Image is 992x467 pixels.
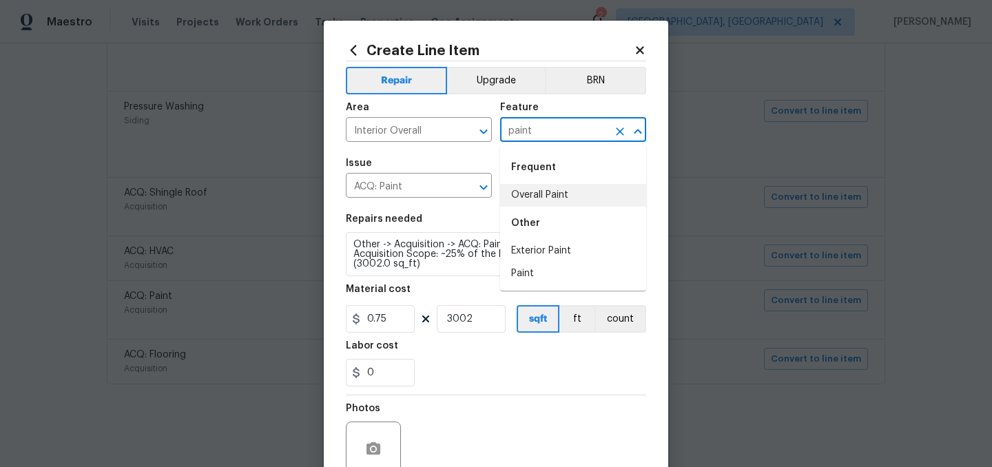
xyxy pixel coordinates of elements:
button: sqft [517,305,559,333]
h2: Create Line Item [346,43,634,58]
div: Other [500,207,646,240]
h5: Photos [346,404,380,413]
h5: Material cost [346,284,411,294]
h5: Feature [500,103,539,112]
button: Open [474,122,493,141]
button: Close [628,122,648,141]
button: Upgrade [447,67,546,94]
h5: Repairs needed [346,214,422,224]
button: count [595,305,646,333]
button: ft [559,305,595,333]
h5: Labor cost [346,341,398,351]
h5: Area [346,103,369,112]
textarea: Other -> Acquisition -> ACQ: Paint Acquisition Scope: ~25% of the home needs interior paint (3002... [346,232,646,276]
button: BRN [545,67,646,94]
div: Frequent [500,151,646,184]
h5: Issue [346,158,372,168]
li: Paint [500,262,646,285]
button: Open [474,178,493,197]
li: Overall Paint [500,184,646,207]
li: Exterior Paint [500,240,646,262]
button: Clear [610,122,630,141]
button: Repair [346,67,447,94]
